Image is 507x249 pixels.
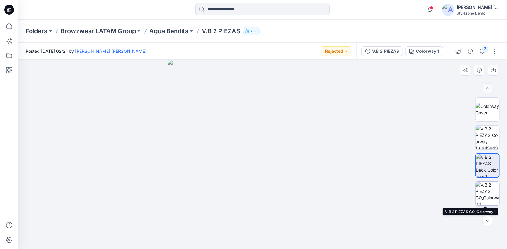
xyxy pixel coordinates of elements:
[478,46,487,56] button: 3
[476,126,499,149] img: V.B 2 PIEZAS_Colorway 1_66456d3b71b059635fa3f712
[26,27,47,35] a: Folders
[457,4,499,11] div: [PERSON_NAME] [PERSON_NAME]
[465,46,475,56] button: Details
[405,46,443,56] button: Colorway 1
[168,60,357,249] img: eyJhbGciOiJIUzI1NiIsImtpZCI6IjAiLCJzbHQiOiJzZXMiLCJ0eXAiOiJKV1QifQ.eyJkYXRhIjp7InR5cGUiOiJzdG9yYW...
[457,11,499,16] div: Stylezone Demo
[482,46,488,52] div: 3
[476,154,499,177] img: V.B 2 PIEZAS Back_Colorway 1
[361,46,403,56] button: V.B 2 PIEZAS
[476,103,499,116] img: Colorway Cover
[250,28,252,34] p: 7
[61,27,136,35] a: Browzwear LATAM Group
[26,48,147,54] span: Posted [DATE] 02:21 by
[243,27,260,35] button: 7
[442,4,454,16] img: avatar
[476,182,499,205] img: V.B 2 PIEZAS CO_Colorway 1
[416,48,439,55] div: Colorway 1
[202,27,240,35] p: V.B 2 PIEZAS
[149,27,188,35] a: Agua Bendita
[372,48,399,55] div: V.B 2 PIEZAS
[75,48,147,54] a: [PERSON_NAME] [PERSON_NAME]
